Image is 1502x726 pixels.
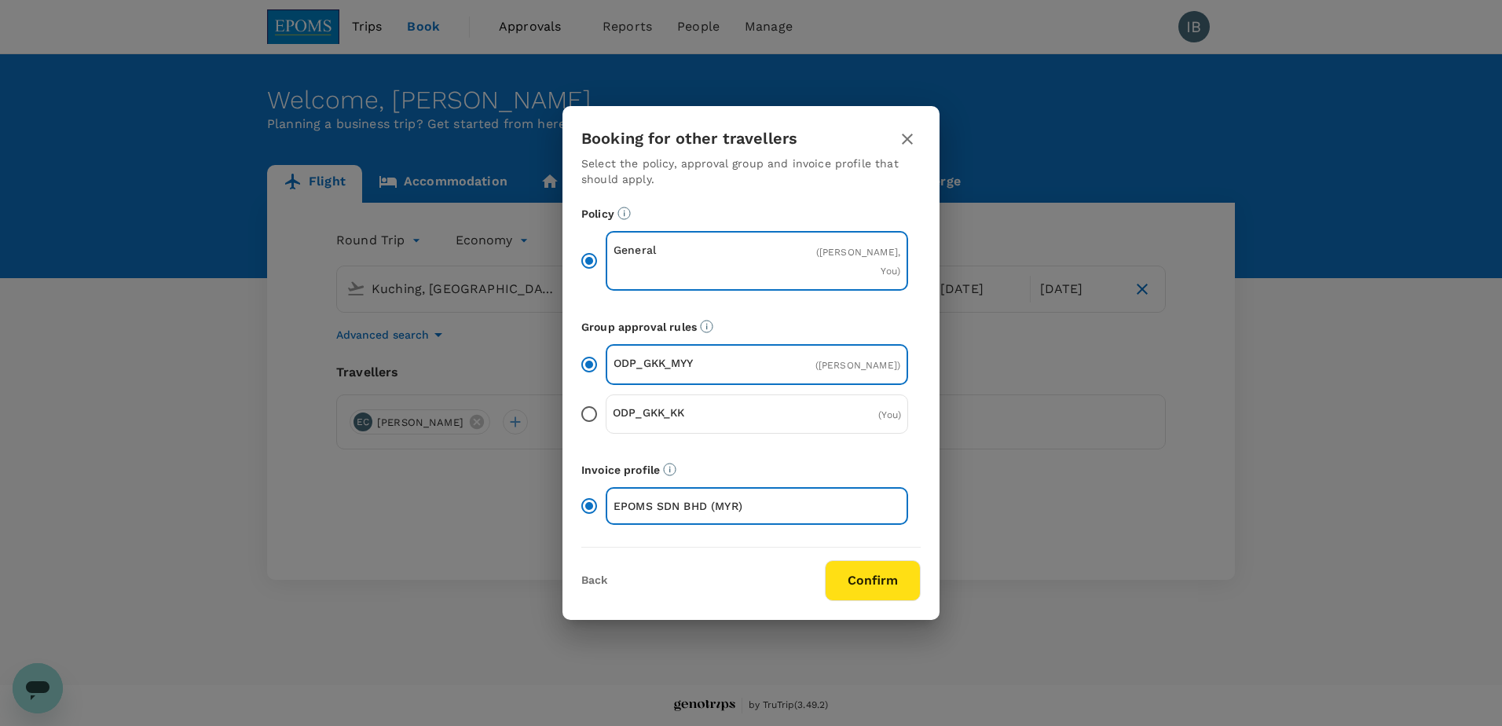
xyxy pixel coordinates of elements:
p: ODP_GKK_MYY [614,355,757,371]
p: EPOMS SDN BHD (MYR) [614,498,757,514]
svg: Booking restrictions are based on the selected travel policy. [617,207,631,220]
p: Policy [581,206,921,222]
svg: The payment currency and company information are based on the selected invoice profile. [663,463,676,476]
p: General [614,242,757,258]
svg: Default approvers or custom approval rules (if available) are based on the user group. [700,320,713,333]
button: Back [581,574,607,587]
p: Group approval rules [581,319,921,335]
span: ( You ) [878,409,901,420]
p: ODP_GKK_KK [613,405,757,420]
h3: Booking for other travellers [581,130,797,148]
span: ( [PERSON_NAME] ) [815,360,900,371]
span: ( [PERSON_NAME], You ) [816,247,900,277]
p: Select the policy, approval group and invoice profile that should apply. [581,156,921,187]
button: Confirm [825,560,921,601]
p: Invoice profile [581,462,921,478]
